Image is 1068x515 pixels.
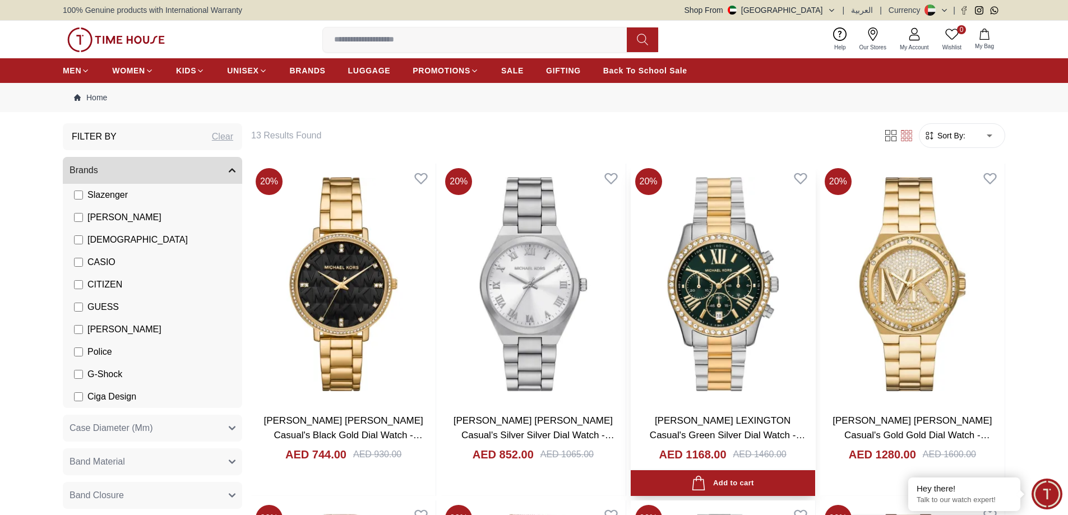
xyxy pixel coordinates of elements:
[540,448,594,461] div: AED 1065.00
[74,191,83,199] input: Slazenger
[917,483,1012,494] div: Hey there!
[348,65,391,76] span: LUGGAGE
[659,447,726,462] h4: AED 1168.00
[827,25,853,54] a: Help
[970,42,998,50] span: My Bag
[251,164,436,405] img: MICHAEL KORS PYPER Casual's Black Gold Dial Watch - MK4593
[454,415,614,454] a: [PERSON_NAME] [PERSON_NAME] Casual's Silver Silver Dial Watch - MK7393
[70,421,152,435] span: Case Diameter (Mm)
[227,65,258,76] span: UNISEX
[546,61,581,81] a: GIFTING
[74,258,83,267] input: CASIO
[87,211,161,224] span: [PERSON_NAME]
[917,495,1012,505] p: Talk to our watch expert!
[87,188,128,202] span: Slazenger
[685,4,836,16] button: Shop From[GEOGRAPHIC_DATA]
[631,164,815,405] img: MICHAEL KORS LEXINGTON Casual's Green Silver Dial Watch - MK7303
[74,392,83,401] input: Ciga Design
[441,164,625,405] img: MICHAEL KORS LENNOX Casual's Silver Silver Dial Watch - MK7393
[70,455,125,468] span: Band Material
[74,370,83,379] input: G-Shock
[290,65,326,76] span: BRANDS
[650,415,806,454] a: [PERSON_NAME] LEXINGTON Casual's Green Silver Dial Watch - MK7303
[176,65,196,76] span: KIDS
[72,130,117,143] h3: Filter By
[63,4,242,16] span: 100% Genuine products with International Warranty
[975,6,983,15] a: Instagram
[960,6,968,15] a: Facebook
[546,65,581,76] span: GIFTING
[70,489,124,502] span: Band Closure
[63,448,242,475] button: Band Material
[74,280,83,289] input: CITIZEN
[348,61,391,81] a: LUGGAGE
[112,61,154,81] a: WOMEN
[924,130,965,141] button: Sort By:
[74,325,83,334] input: [PERSON_NAME]
[87,300,119,314] span: GUESS
[895,43,933,52] span: My Account
[263,415,423,454] a: [PERSON_NAME] [PERSON_NAME] Casual's Black Gold Dial Watch - MK4593
[957,25,966,34] span: 0
[63,482,242,509] button: Band Closure
[843,4,845,16] span: |
[691,476,753,491] div: Add to cart
[74,347,83,356] input: Police
[830,43,850,52] span: Help
[70,164,98,177] span: Brands
[990,6,998,15] a: Whatsapp
[87,390,136,403] span: Ciga Design
[825,168,852,195] span: 20 %
[74,235,83,244] input: [DEMOGRAPHIC_DATA]
[212,130,233,143] div: Clear
[413,61,479,81] a: PROMOTIONS
[853,25,893,54] a: Our Stores
[251,129,870,142] h6: 13 Results Found
[176,61,205,81] a: KIDS
[63,83,1005,112] nav: Breadcrumb
[63,65,81,76] span: MEN
[353,448,401,461] div: AED 930.00
[74,92,107,103] a: Home
[936,25,968,54] a: 0Wishlist
[74,213,83,222] input: [PERSON_NAME]
[227,61,267,81] a: UNISEX
[74,303,83,312] input: GUESS
[501,61,524,81] a: SALE
[473,447,534,462] h4: AED 852.00
[923,448,976,461] div: AED 1600.00
[603,65,687,76] span: Back To School Sale
[833,415,992,454] a: [PERSON_NAME] [PERSON_NAME] Casual's Gold Gold Dial Watch - MK7229
[285,447,346,462] h4: AED 744.00
[87,368,122,381] span: G-Shock
[889,4,925,16] div: Currency
[67,27,165,52] img: ...
[968,26,1001,53] button: My Bag
[728,6,737,15] img: United Arab Emirates
[501,65,524,76] span: SALE
[445,168,472,195] span: 20 %
[87,233,188,247] span: [DEMOGRAPHIC_DATA]
[855,43,891,52] span: Our Stores
[112,65,145,76] span: WOMEN
[1032,479,1062,509] div: Chat Widget
[938,43,966,52] span: Wishlist
[87,278,122,291] span: CITIZEN
[733,448,787,461] div: AED 1460.00
[87,323,161,336] span: [PERSON_NAME]
[820,164,1005,405] img: MICHAEL KORS LENNOX Casual's Gold Gold Dial Watch - MK7229
[63,157,242,184] button: Brands
[413,65,470,76] span: PROMOTIONS
[935,130,965,141] span: Sort By:
[87,345,112,359] span: Police
[849,447,916,462] h4: AED 1280.00
[851,4,873,16] button: العربية
[631,470,815,497] button: Add to cart
[290,61,326,81] a: BRANDS
[635,168,662,195] span: 20 %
